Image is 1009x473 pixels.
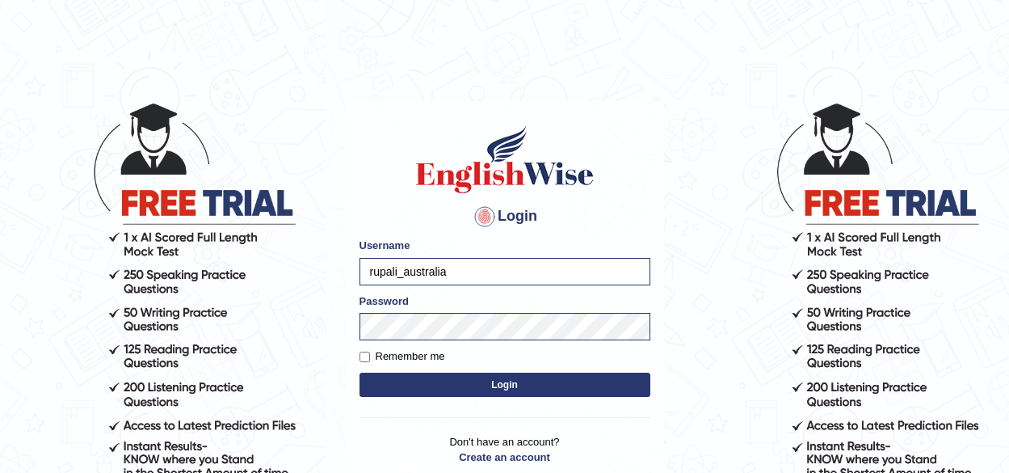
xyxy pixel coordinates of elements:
[359,373,650,397] button: Login
[359,352,370,362] input: Remember me
[359,348,445,365] label: Remember me
[359,238,410,253] label: Username
[359,204,650,230] h4: Login
[359,450,650,465] a: Create an account
[359,294,409,309] label: Password
[413,123,597,196] img: Logo of English Wise sign in for intelligent practice with AI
